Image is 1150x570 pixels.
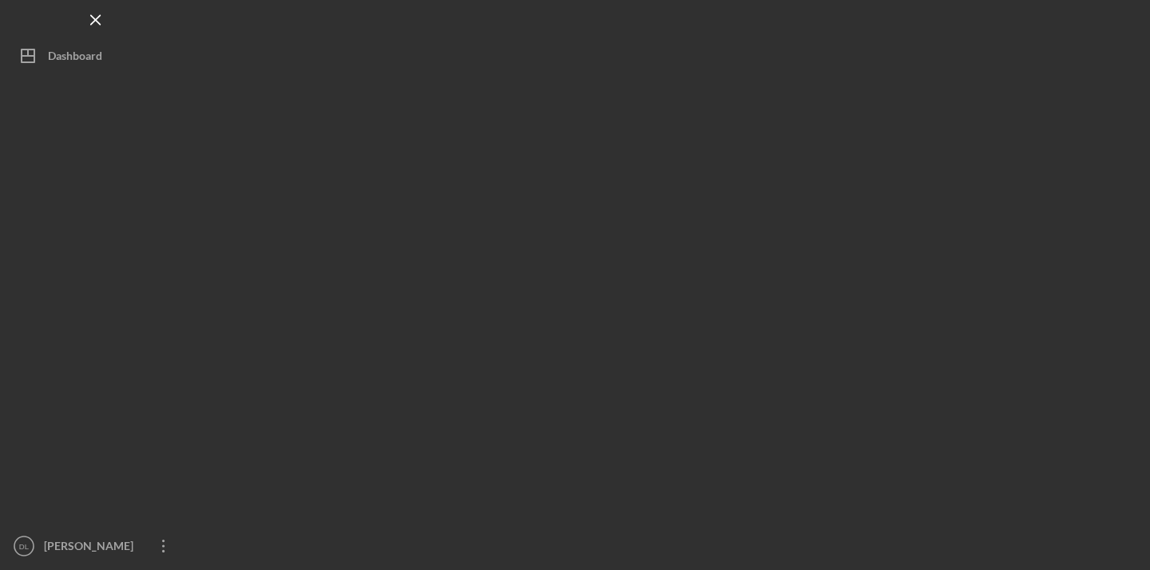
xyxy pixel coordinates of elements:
div: [PERSON_NAME] [40,530,144,566]
button: DL[PERSON_NAME] [8,530,184,562]
text: DL [19,542,30,551]
button: Dashboard [8,40,184,72]
div: Dashboard [48,40,102,76]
